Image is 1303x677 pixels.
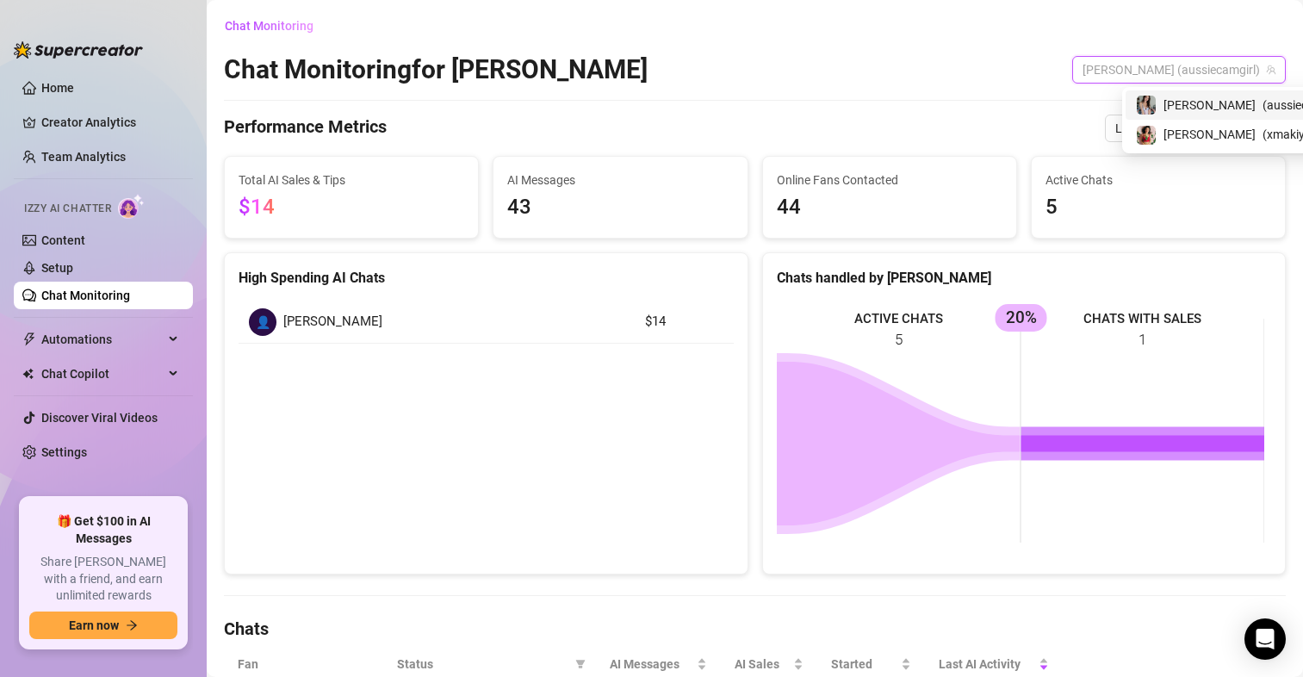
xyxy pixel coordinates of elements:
span: thunderbolt [22,332,36,346]
img: logo-BBDzfeDw.svg [14,41,143,59]
div: Open Intercom Messenger [1244,618,1286,660]
span: arrow-right [126,619,138,631]
span: AI Messages [507,171,733,189]
button: Earn nowarrow-right [29,612,177,639]
span: Total AI Sales & Tips [239,171,464,189]
div: Chats handled by [PERSON_NAME] [777,267,1272,289]
span: Maki (aussiecamgirl) [1083,57,1275,83]
span: Active Chats [1046,171,1271,189]
span: 🎁 Get $100 in AI Messages [29,513,177,547]
span: Automations [41,326,164,353]
span: team [1266,65,1276,75]
span: Chat Copilot [41,360,164,388]
a: Team Analytics [41,150,126,164]
h4: Chats [224,617,1286,641]
span: Online Fans Contacted [777,171,1002,189]
span: Share [PERSON_NAME] with a friend, and earn unlimited rewards [29,554,177,605]
article: $14 [645,312,723,332]
a: Chat Monitoring [41,289,130,302]
span: 44 [777,191,1002,224]
a: Content [41,233,85,247]
span: Status [397,655,568,674]
img: AI Chatter [118,194,145,219]
span: Started [831,655,897,674]
h2: Chat Monitoring for [PERSON_NAME] [224,53,648,86]
a: Home [41,81,74,95]
span: filter [572,651,589,677]
span: Last 7 days [1115,115,1275,141]
a: Settings [41,445,87,459]
span: AI Sales [735,655,790,674]
a: Creator Analytics [41,109,179,136]
a: Discover Viral Videos [41,411,158,425]
span: [PERSON_NAME] [1163,96,1256,115]
span: Chat Monitoring [225,19,313,33]
a: Setup [41,261,73,275]
span: [PERSON_NAME] [1163,125,1256,144]
span: 43 [507,191,733,224]
span: [PERSON_NAME] [283,312,382,332]
span: Earn now [69,618,119,632]
img: Chat Copilot [22,368,34,380]
div: 👤 [249,308,276,336]
span: AI Messages [610,655,693,674]
span: 5 [1046,191,1271,224]
span: Izzy AI Chatter [24,201,111,217]
img: maki [1137,126,1156,145]
h4: Performance Metrics [224,115,387,142]
span: $14 [239,195,275,219]
span: Last AI Activity [939,655,1036,674]
button: Chat Monitoring [224,12,327,40]
span: filter [575,659,586,669]
div: High Spending AI Chats [239,267,734,289]
img: Maki [1137,96,1156,115]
